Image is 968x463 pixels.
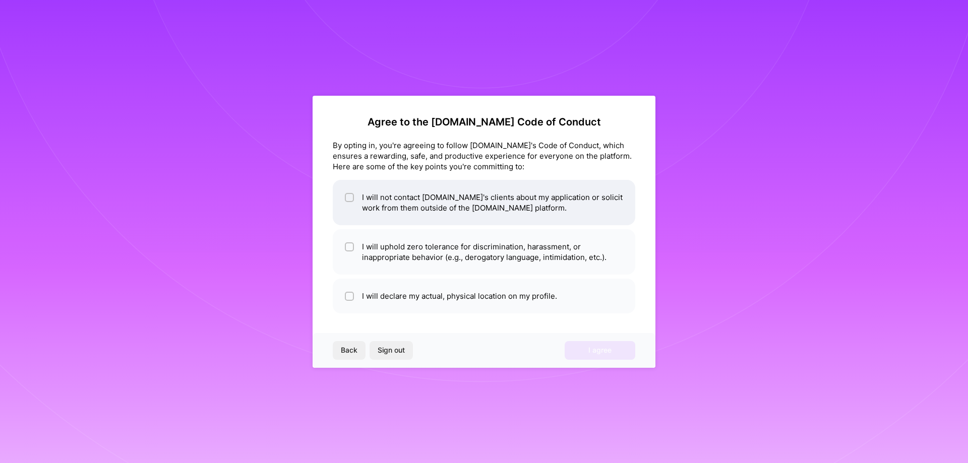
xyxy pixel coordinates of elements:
[341,345,357,355] span: Back
[333,180,635,225] li: I will not contact [DOMAIN_NAME]'s clients about my application or solicit work from them outside...
[370,341,413,359] button: Sign out
[378,345,405,355] span: Sign out
[333,229,635,275] li: I will uphold zero tolerance for discrimination, harassment, or inappropriate behavior (e.g., der...
[333,116,635,128] h2: Agree to the [DOMAIN_NAME] Code of Conduct
[333,140,635,172] div: By opting in, you're agreeing to follow [DOMAIN_NAME]'s Code of Conduct, which ensures a rewardin...
[333,341,366,359] button: Back
[333,279,635,313] li: I will declare my actual, physical location on my profile.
